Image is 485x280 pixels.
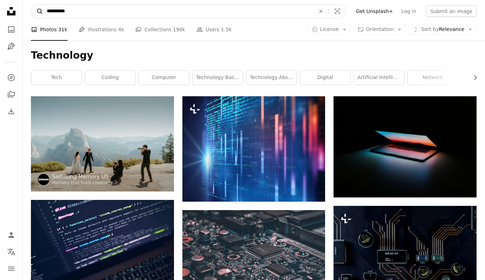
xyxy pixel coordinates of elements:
img: Photographer capturing couple with mountain backdrop [31,96,174,191]
span: License [320,26,339,32]
span: Sort by [421,26,439,32]
img: digital code number abstract background, represent coding technology and programming languages. [182,96,325,202]
a: technology abstract [246,71,297,85]
a: Illustrations [4,39,18,53]
a: Log in / Sign up [4,228,18,242]
a: turned on gray laptop computer [31,244,174,250]
span: 4k [118,26,124,33]
h1: Technology [31,49,477,62]
img: Go to Samsung Memory US's profile [38,174,49,185]
form: Find visuals sitewide [31,4,346,18]
a: Illustrations 4k [79,18,124,41]
button: Menu [4,262,18,276]
button: Visual search [329,5,346,18]
a: tech [31,71,82,85]
span: Relevance [421,26,464,33]
a: macro photography of black circuit board [182,254,325,261]
a: Users 1.5k [196,18,232,41]
a: Download History [4,104,18,118]
span: Orientation [366,26,394,32]
a: Collections 190k [135,18,185,41]
span: 190k [173,26,185,33]
button: Sort byRelevance [409,24,477,35]
a: technology background [193,71,243,85]
a: artificial intelligence [354,71,404,85]
span: 1.5k [221,26,232,33]
button: Clear [313,5,329,18]
a: network [408,71,458,85]
a: Samsung Memory US [52,173,118,180]
a: Log in [397,6,420,17]
a: Home — Unsplash [4,4,18,20]
a: Photographer capturing couple with mountain backdrop [31,141,174,147]
button: License [308,24,351,35]
a: gray and black laptop computer on surface [334,143,477,150]
a: Collections [4,87,18,102]
a: Photos [4,22,18,37]
button: Search Unsplash [31,5,43,18]
a: Explore [4,71,18,85]
a: Memory that fuels creativity ↗ [52,180,118,185]
a: digital [300,71,350,85]
a: computer [139,71,189,85]
a: digital code number abstract background, represent coding technology and programming languages. [182,146,325,152]
button: scroll list to the right [469,71,477,85]
a: Get Unsplash+ [352,6,397,17]
a: coding [85,71,135,85]
img: gray and black laptop computer on surface [334,96,477,197]
button: Language [4,245,18,259]
button: Orientation [354,24,406,35]
button: Submit an image [426,6,477,17]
